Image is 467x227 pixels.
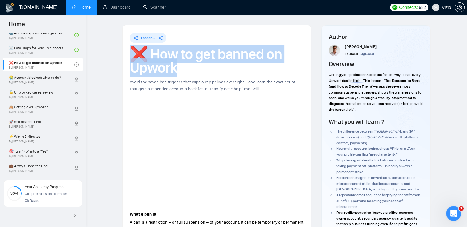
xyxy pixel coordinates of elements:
[366,135,388,139] em: TOS-violation
[25,192,67,202] span: Complete all lessons to master GigRadar.
[9,140,68,143] span: By [PERSON_NAME]
[72,5,91,10] a: homeHome
[4,20,30,33] span: Home
[373,129,400,133] em: irregular-activity
[9,148,68,154] span: 🎯 Turn “No” into a “Yes”
[25,185,64,189] span: Your Academy Progress
[9,43,74,57] a: ☠️ Fatal Traps for Solo FreelancersBy[PERSON_NAME]
[130,47,304,74] h1: ❌ How to get banned on Upwork
[9,58,74,71] a: ❌ How to get banned on UpworkBy[PERSON_NAME]
[74,166,79,170] span: lock
[9,95,68,99] span: By [PERSON_NAME]
[336,129,415,139] span: bans (IP / device issues) and
[73,213,79,219] span: double-left
[434,5,438,10] span: user
[103,5,131,10] a: dashboardDashboard
[74,33,79,37] span: check-circle
[9,81,68,84] span: By [PERSON_NAME]
[392,5,397,10] img: upwork-logo.png
[336,193,420,209] span: reason out of Support and boosting your odds of reinstatement.
[419,4,426,11] span: 982
[399,4,418,11] span: Connects:
[336,176,421,192] span: Hidden ban magnets: unverified automation tools, misrepresented skills, duplicate accounts, and [...
[74,136,79,141] span: lock
[329,45,340,56] img: Screenshot+at+Jun+18+10-48-53%E2%80%AFPM.png
[345,44,377,50] span: [PERSON_NAME]
[9,104,68,110] span: 🙈 Getting over Upwork?
[9,163,68,169] span: 💼 Always Close the Deal
[329,73,421,83] span: Getting your profile banned is the fastest way to halt every Upwork deal in flight. This lesson –
[74,121,79,126] span: lock
[74,77,79,82] span: lock
[9,125,68,129] span: By [PERSON_NAME]
[130,79,295,91] span: Avoid the seven ban triggers that wipe out pipelines overnight – and learn the exact script that ...
[9,119,68,125] span: 🚀 Sell Yourself First
[141,36,155,40] span: Lesson 5
[5,3,15,13] img: logo
[336,129,373,133] span: The difference between
[360,52,374,56] span: GigRadar
[459,206,464,211] span: 3
[336,193,403,197] span: A repeatable email sequence for prying the
[455,2,465,12] button: setting
[9,169,68,173] span: By [PERSON_NAME]
[74,151,79,155] span: lock
[9,133,68,140] span: ⚡ Win in 5 Minutes
[9,74,68,81] span: 😭 Account blocked: what to do?
[336,135,418,145] span: bans (off-platform contact, payments).
[345,52,358,56] span: Founder
[329,117,384,126] h4: What you will learn ?
[74,107,79,111] span: lock
[130,212,156,217] strong: What a ban is
[446,206,461,221] iframe: Intercom live chat
[336,158,414,174] span: Why sharing a Calendly link before a contract – or taking payment off-platform – is nearly always...
[74,62,79,67] span: check-circle
[403,193,409,197] em: real
[336,146,415,157] span: How multi-account logins, cheap VPNs, or a VA on your profile can flag “irregular activity.”
[74,48,79,52] span: check-circle
[329,60,354,68] h4: Overview
[329,78,420,89] strong: “Top Reasons for Bans (and How to Decode Them)”
[7,191,22,195] span: 30%
[74,92,79,96] span: lock
[9,28,74,42] a: 🌚 Rookie Traps for New AgenciesBy[PERSON_NAME]
[455,5,465,10] a: setting
[9,89,68,95] span: 🔓 Unblocked cases: review
[143,5,166,10] a: searchScanner
[329,33,423,41] h4: Author
[9,110,68,114] span: By [PERSON_NAME]
[9,154,68,158] span: By [PERSON_NAME]
[455,5,464,10] span: setting
[329,84,423,112] span: – maps the seven most common suspension triggers, shows the warning signs for each, and walks you...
